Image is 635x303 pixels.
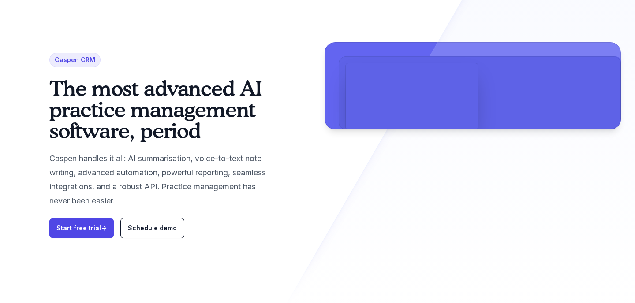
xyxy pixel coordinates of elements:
[128,224,177,232] span: Schedule demo
[121,218,184,238] a: Schedule demo
[101,224,107,232] span: →
[49,151,275,208] p: Caspen handles it all: AI summarisation, voice-to-text note writing, advanced automation, powerfu...
[49,218,114,238] a: Start free trial
[49,53,101,67] span: Caspen CRM
[49,78,275,141] h1: The most advanced AI practice management software, period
